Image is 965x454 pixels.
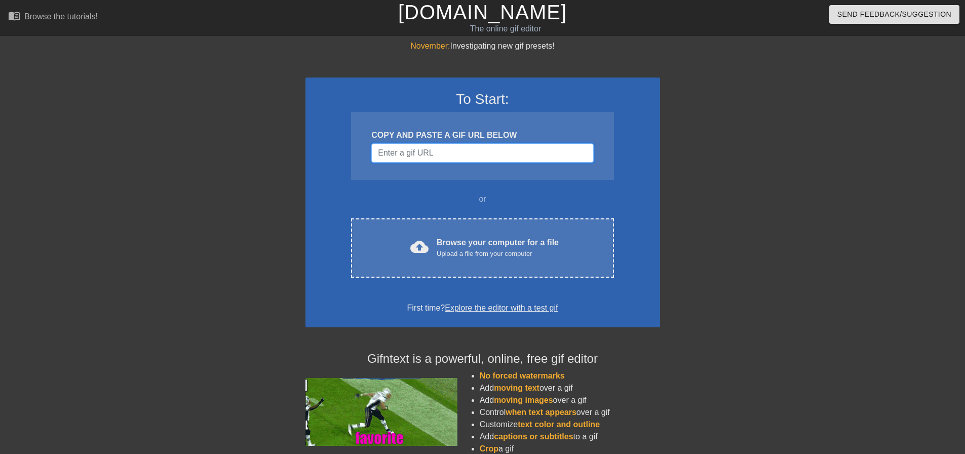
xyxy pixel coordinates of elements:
[319,302,647,314] div: First time?
[445,304,558,312] a: Explore the editor with a test gif
[829,5,959,24] button: Send Feedback/Suggestion
[506,408,576,417] span: when text appears
[480,394,660,406] li: Add over a gif
[480,444,498,453] span: Crop
[518,420,600,429] span: text color and outline
[305,352,660,366] h4: Gifntext is a powerful, online, free gif editor
[371,143,593,163] input: Username
[327,23,684,35] div: The online gif editor
[480,382,660,394] li: Add over a gif
[837,8,951,21] span: Send Feedback/Suggestion
[437,237,559,259] div: Browse your computer for a file
[410,238,429,256] span: cloud_upload
[494,432,573,441] span: captions or subtitles
[494,396,553,404] span: moving images
[480,371,565,380] span: No forced watermarks
[8,10,20,22] span: menu_book
[332,193,634,205] div: or
[480,419,660,431] li: Customize
[305,40,660,52] div: Investigating new gif presets!
[480,406,660,419] li: Control over a gif
[437,249,559,259] div: Upload a file from your computer
[480,431,660,443] li: Add to a gif
[410,42,450,50] span: November:
[319,91,647,108] h3: To Start:
[494,384,539,392] span: moving text
[398,1,567,23] a: [DOMAIN_NAME]
[305,378,457,446] img: football_small.gif
[24,12,98,21] div: Browse the tutorials!
[371,129,593,141] div: COPY AND PASTE A GIF URL BELOW
[8,10,98,25] a: Browse the tutorials!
